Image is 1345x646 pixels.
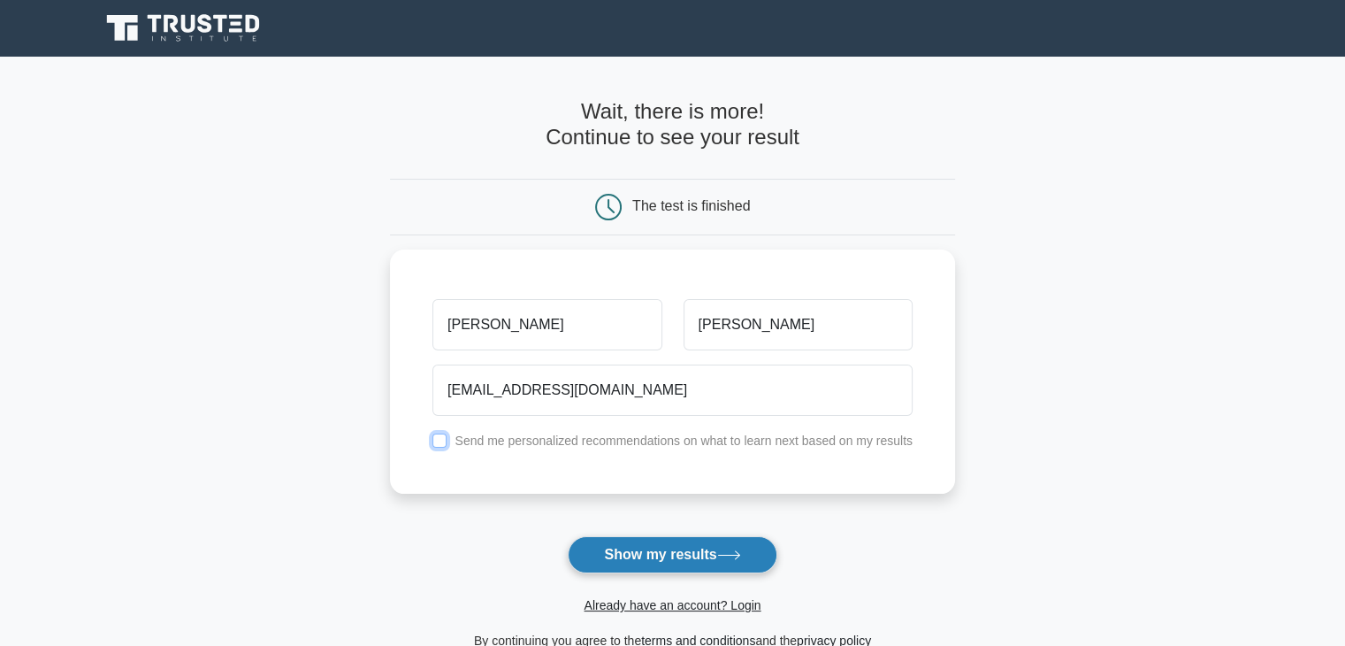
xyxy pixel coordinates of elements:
h4: Wait, there is more! Continue to see your result [390,99,955,150]
label: Send me personalized recommendations on what to learn next based on my results [455,434,913,448]
input: Email [432,365,913,416]
button: Show my results [568,536,776,573]
input: First name [432,299,661,350]
div: The test is finished [632,198,750,213]
a: Already have an account? Login [584,598,760,612]
input: Last name [684,299,913,350]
